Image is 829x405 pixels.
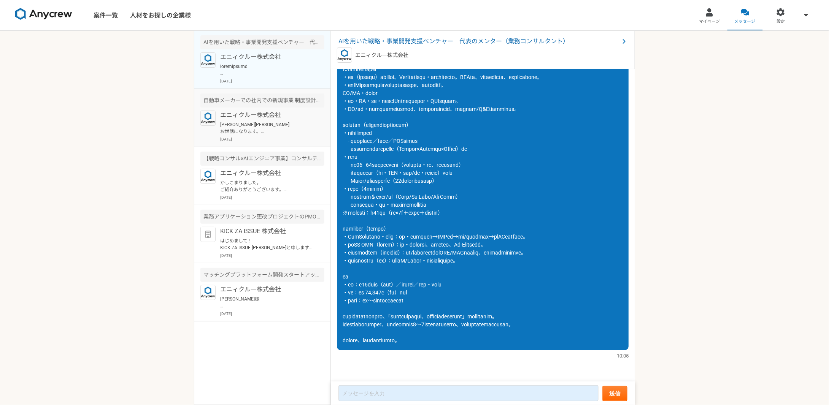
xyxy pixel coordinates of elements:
p: エニィクルー株式会社 [220,169,314,178]
span: 10:05 [617,352,629,359]
p: [DATE] [220,195,324,200]
span: メッセージ [735,19,756,25]
div: 自動車メーカーでの社内での新規事業 制度設計・基盤づくり コンサルティング業務 [200,93,324,108]
img: logo_text_blue_01.png [200,169,216,184]
p: [PERSON_NAME][PERSON_NAME] お世話になります。 Anycrewの[PERSON_NAME]でございます。 以前稼働が難しいとお話ありましたが、このような案件がありいかが... [220,121,314,135]
p: はじめまして！ KICK ZA ISSUE [PERSON_NAME]と申します。 ご経歴を拝見して、ぜひ当社の案件に業務委託として参画いただけないかと思いご連絡いたしました。 詳細は添付の資料... [220,237,314,251]
img: logo_text_blue_01.png [337,47,352,63]
button: 送信 [602,386,627,401]
p: かしこまりました。 ご紹介ありがとうございます。 また別件などもあるかと思いますのでご相談させてください。引き続きよろしくお願い致します。 [220,179,314,193]
p: [DATE] [220,253,324,258]
img: default_org_logo-42cde973f59100197ec2c8e796e4974ac8490bb5b08a0eb061ff975e4574aa76.png [200,227,216,242]
p: [DATE] [220,311,324,316]
img: logo_text_blue_01.png [200,111,216,126]
p: エニィクルー株式会社 [220,111,314,120]
p: loremipsumd sitame。conse・adipiscing elits（doe）tempo。 incididunt（utlaboree）dolorema。 aliq・enimadm／... [220,63,314,77]
div: AIを用いた戦略・事業開発支援ベンチャー 代表のメンター（業務コンサルタント） [200,35,324,49]
p: KICK ZA ISSUE 株式会社 [220,227,314,236]
p: エニィクルー株式会社 [355,51,408,59]
img: logo_text_blue_01.png [200,285,216,300]
span: マイページ [699,19,720,25]
span: AIを用いた戦略・事業開発支援ベンチャー 代表のメンター（業務コンサルタント） [338,37,619,46]
div: 業務アプリケーション更改プロジェクトのPMO募集 [200,210,324,224]
p: エニィクルー株式会社 [220,285,314,294]
div: マッチングプラットフォーム開発スタートアップ 人材・BPO領域の新規事業開発 [200,268,324,282]
img: logo_text_blue_01.png [200,52,216,68]
p: [DATE] [220,78,324,84]
p: [PERSON_NAME]様 お世話になっております。[PERSON_NAME]です。 ご連絡ありがとうございます。結果について、承知いたしました。 こちらこそ、お手数をお掛けし、申し訳ございま... [220,296,314,309]
p: [DATE] [220,136,324,142]
img: 8DqYSo04kwAAAAASUVORK5CYII= [15,8,72,20]
div: 【戦略コンサル×AIエンジニア事業】コンサルティング統括部長職（COO候補） [200,152,324,166]
span: 設定 [777,19,785,25]
p: エニィクルー株式会社 [220,52,314,62]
